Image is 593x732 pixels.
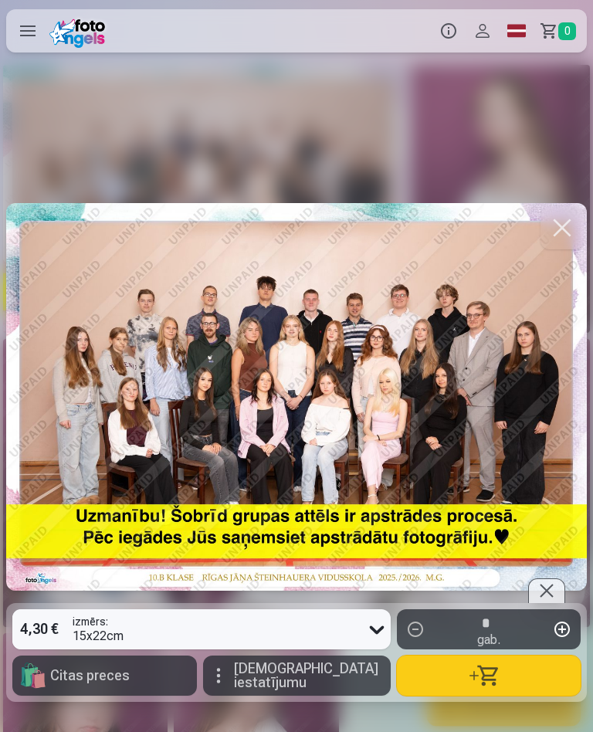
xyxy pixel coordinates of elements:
[432,9,466,53] button: Info
[534,9,587,53] a: Grozs0
[73,616,108,627] strong: izmērs :
[234,662,378,690] span: [DEMOGRAPHIC_DATA] iestatījumu
[73,609,124,649] div: 15x22cm
[12,656,197,696] button: 🛍Citas preces
[203,656,391,696] button: [DEMOGRAPHIC_DATA] iestatījumu
[19,662,47,690] span: 🛍
[466,9,500,53] button: Profils
[50,669,130,683] span: Citas preces
[49,14,110,48] img: /fa1
[12,609,66,649] div: 4,30 €
[500,9,534,53] a: Global
[558,22,576,40] span: 0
